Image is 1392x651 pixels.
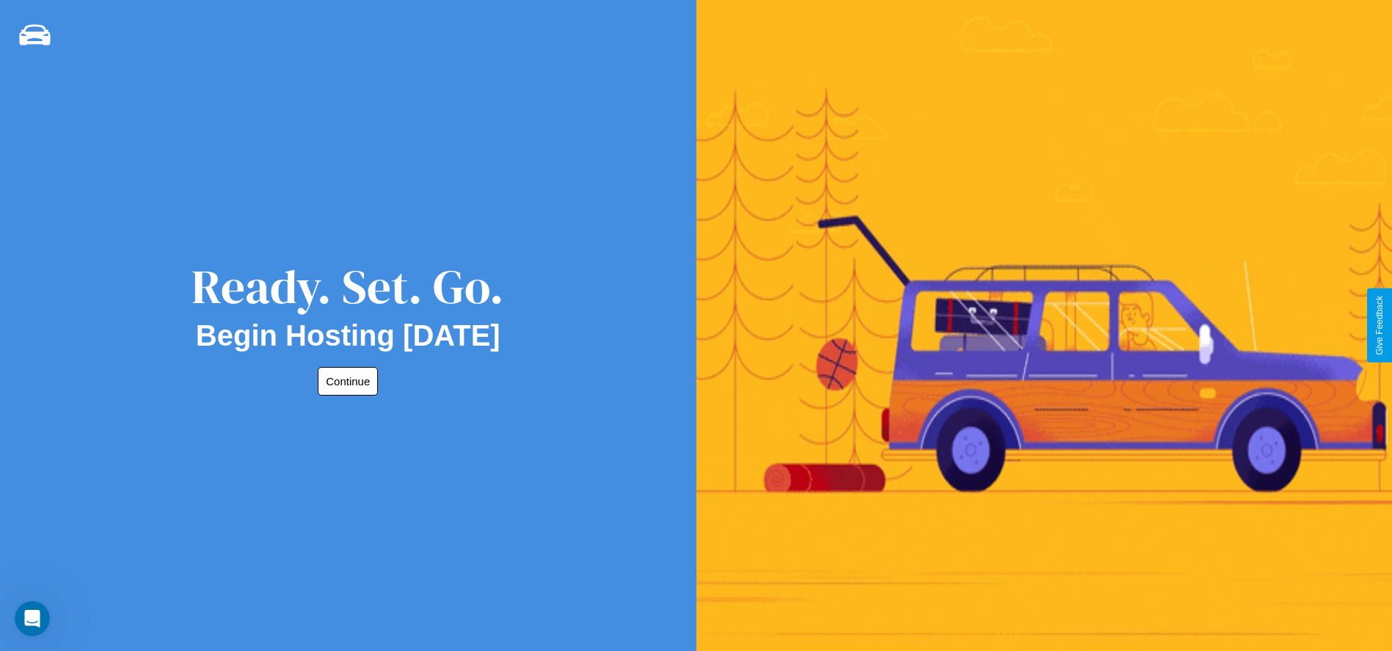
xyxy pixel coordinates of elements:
h2: Begin Hosting [DATE] [196,319,500,352]
div: Ready. Set. Go. [192,254,504,319]
button: Continue [318,367,378,396]
iframe: Intercom live chat [15,601,50,636]
div: Give Feedback [1374,296,1385,355]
